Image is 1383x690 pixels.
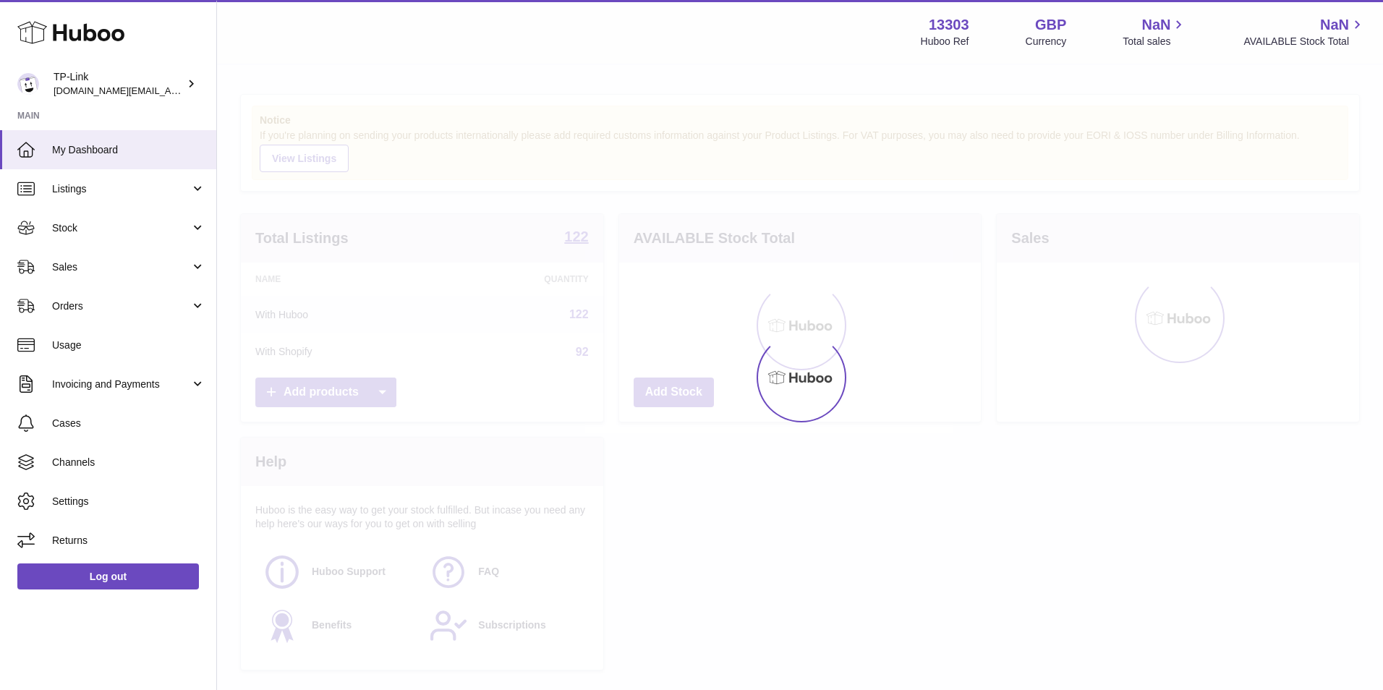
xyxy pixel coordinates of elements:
span: NaN [1320,15,1349,35]
span: Sales [52,260,190,274]
span: Cases [52,417,205,430]
span: Orders [52,299,190,313]
span: Invoicing and Payments [52,378,190,391]
div: Currency [1026,35,1067,48]
a: NaN AVAILABLE Stock Total [1243,15,1366,48]
span: [DOMAIN_NAME][EMAIL_ADDRESS][DOMAIN_NAME] [54,85,288,96]
div: TP-Link [54,70,184,98]
span: Returns [52,534,205,548]
span: Stock [52,221,190,235]
strong: 13303 [929,15,969,35]
strong: GBP [1035,15,1066,35]
span: NaN [1141,15,1170,35]
span: Listings [52,182,190,196]
a: Log out [17,563,199,589]
span: Total sales [1123,35,1187,48]
span: AVAILABLE Stock Total [1243,35,1366,48]
span: Settings [52,495,205,508]
div: Huboo Ref [921,35,969,48]
img: siyu.wang@tp-link.com [17,73,39,95]
span: Usage [52,338,205,352]
span: Channels [52,456,205,469]
a: NaN Total sales [1123,15,1187,48]
span: My Dashboard [52,143,205,157]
